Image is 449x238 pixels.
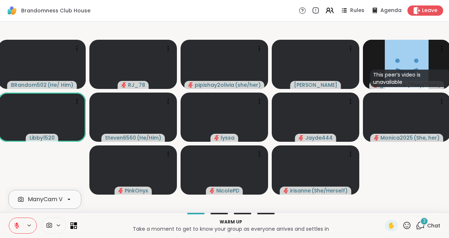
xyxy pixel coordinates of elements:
span: Jayde444 [305,134,333,141]
span: Monica2025 [380,134,413,141]
img: ShareWell Logomark [6,4,18,17]
span: Leave [422,7,437,14]
span: ( She, her ) [414,134,440,141]
span: audio-muted [299,135,304,140]
span: pipishay2olivia [195,81,234,89]
span: ( She/Herself ) [311,187,348,194]
p: Warm up [81,219,380,225]
span: audio-muted [283,188,289,193]
p: Take a moment to get to know your group as everyone arrives and settles in [81,225,380,233]
span: audio-muted [210,188,215,193]
span: audio-muted [121,82,127,87]
span: NicolePD [216,187,239,194]
span: Brandomness Club House [21,7,90,14]
span: Rules [350,7,364,14]
span: ( He/Him ) [137,134,161,141]
span: audio-muted [214,135,219,140]
span: ( He/ Him ) [47,81,73,89]
span: audio-muted [374,135,379,140]
span: ✋ [388,221,395,230]
span: 2 [423,218,426,224]
img: gabrielCA [385,40,429,89]
span: Steven6560 [105,134,136,141]
div: ManyCam Virtual Webcam [28,195,105,204]
span: RJ_78 [128,81,145,89]
span: BRandom502 [11,81,47,89]
span: Agenda [380,7,402,14]
span: ( she/her ) [235,81,261,89]
span: lyssa [221,134,235,141]
span: irisanne [290,187,311,194]
span: Chat [427,222,440,229]
span: Libby1520 [30,134,55,141]
span: audio-muted [118,188,123,193]
span: audio-muted [188,82,193,87]
span: PinkOnyx [125,187,148,194]
span: [PERSON_NAME] [294,81,337,89]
